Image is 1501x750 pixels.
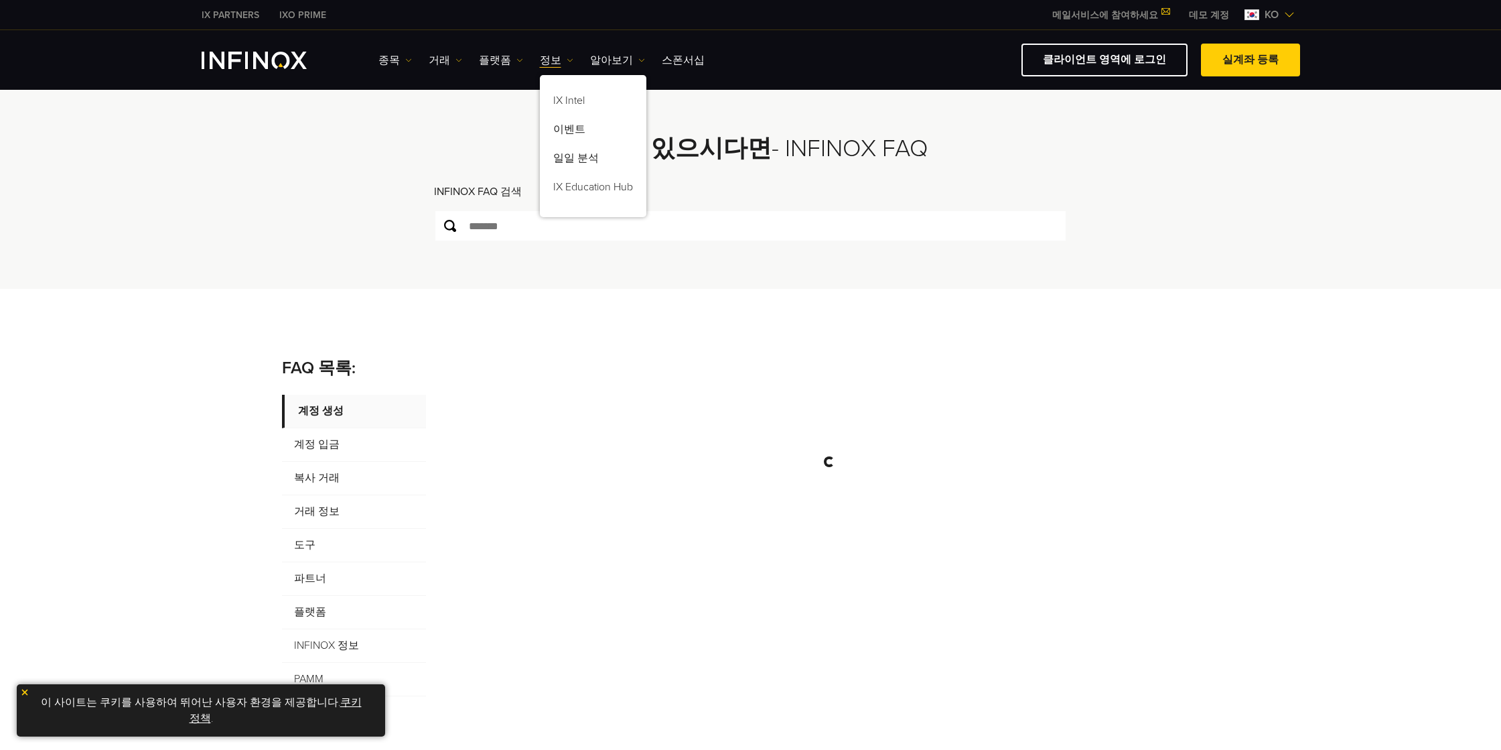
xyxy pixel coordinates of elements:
[1021,44,1188,76] a: 클라이언트 영역에 로그인
[590,52,645,68] a: 알아보기
[282,356,1220,381] p: FAQ 목록:
[540,146,646,175] a: 일일 분석
[434,184,1067,210] div: INFINOX FAQ 검색
[282,395,426,428] span: 계정 생성
[282,596,426,629] span: 플랫폼
[1201,44,1300,76] a: 실계좌 등록
[282,428,426,462] span: 계정 입금
[1179,8,1239,22] a: INFINOX MENU
[282,462,426,495] span: 복사 거래
[202,52,338,69] a: INFINOX Logo
[192,8,269,22] a: INFINOX
[662,52,705,68] a: 스폰서십
[540,175,646,204] a: IX Education Hub
[540,117,646,146] a: 이벤트
[429,52,462,68] a: 거래
[282,663,426,696] span: PAMM
[269,8,336,22] a: INFINOX
[540,52,573,68] a: 정보
[573,134,772,163] strong: 질문이 있으시다면
[399,134,1102,164] h2: - INFINOX FAQ
[479,52,523,68] a: 플랫폼
[378,52,412,68] a: 종목
[282,562,426,596] span: 파트너
[23,691,378,730] p: 이 사이트는 쿠키를 사용하여 뛰어난 사용자 환경을 제공합니다. .
[282,495,426,529] span: 거래 정보
[282,629,426,663] span: INFINOX 정보
[1259,7,1284,23] span: ko
[282,529,426,562] span: 도구
[1042,9,1179,21] a: 메일서비스에 참여하세요
[20,688,29,697] img: yellow close icon
[540,88,646,117] a: IX Intel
